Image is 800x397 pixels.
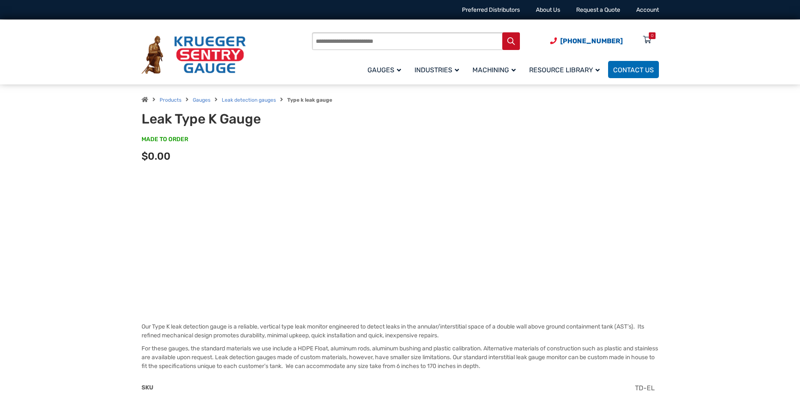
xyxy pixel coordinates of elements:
span: SKU [142,384,153,391]
span: Industries [414,66,459,74]
h1: Leak Type K Gauge [142,111,349,127]
span: [PHONE_NUMBER] [560,37,623,45]
img: Krueger Sentry Gauge [142,36,246,74]
span: Resource Library [529,66,600,74]
p: For these gauges, the standard materials we use include a HDPE Float, aluminum rods, aluminum bus... [142,344,659,371]
a: Contact Us [608,61,659,78]
div: 0 [651,32,653,39]
a: Industries [409,60,467,79]
a: Machining [467,60,524,79]
span: Machining [472,66,516,74]
a: Preferred Distributors [462,6,520,13]
a: Gauges [193,97,210,103]
a: Gauges [362,60,409,79]
a: Resource Library [524,60,608,79]
a: Phone Number (920) 434-8860 [550,36,623,46]
a: Products [160,97,181,103]
span: TD-EL [635,384,655,392]
span: $0.00 [142,150,170,162]
span: MADE TO ORDER [142,135,188,144]
span: Gauges [367,66,401,74]
a: Account [636,6,659,13]
a: Leak detection gauges [222,97,276,103]
a: About Us [536,6,560,13]
a: Request a Quote [576,6,620,13]
span: Contact Us [613,66,654,74]
p: Our Type K leak detection gauge is a reliable, vertical type leak monitor engineered to detect le... [142,322,659,340]
strong: Type k leak gauge [287,97,332,103]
